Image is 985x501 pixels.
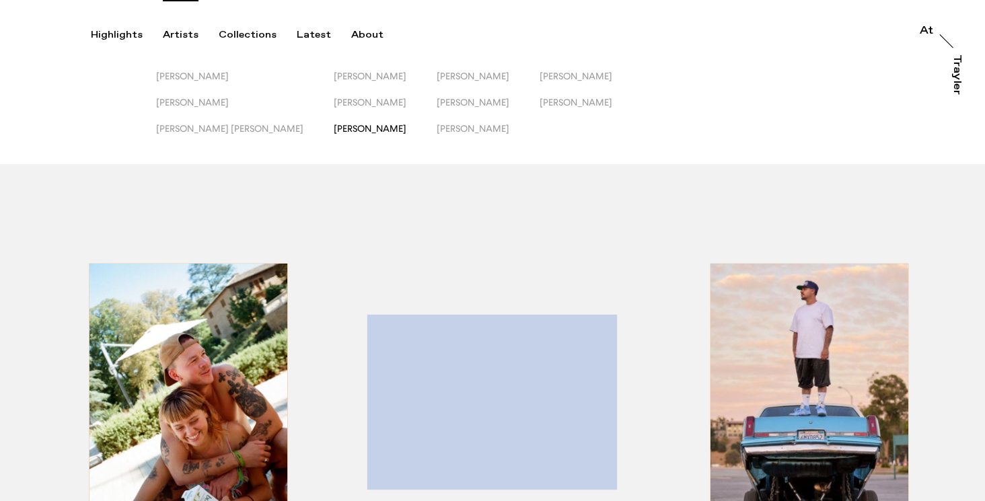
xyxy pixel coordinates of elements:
div: Collections [219,29,277,41]
span: [PERSON_NAME] [437,97,509,108]
button: Collections [219,29,297,41]
button: [PERSON_NAME] [156,71,334,97]
button: [PERSON_NAME] [437,123,540,149]
button: [PERSON_NAME] [156,97,334,123]
span: [PERSON_NAME] [540,97,612,108]
button: [PERSON_NAME] [540,71,643,97]
span: [PERSON_NAME] [334,123,406,134]
span: [PERSON_NAME] [PERSON_NAME] [156,123,303,134]
div: Latest [297,29,331,41]
button: Artists [163,29,219,41]
span: [PERSON_NAME] [437,71,509,81]
button: Highlights [91,29,163,41]
span: [PERSON_NAME] [334,71,406,81]
span: [PERSON_NAME] [334,97,406,108]
div: Highlights [91,29,143,41]
button: Latest [297,29,351,41]
div: About [351,29,384,41]
button: [PERSON_NAME] [437,71,540,97]
button: About [351,29,404,41]
a: Trayler [949,54,962,110]
button: [PERSON_NAME] [PERSON_NAME] [156,123,334,149]
button: [PERSON_NAME] [334,71,437,97]
span: [PERSON_NAME] [540,71,612,81]
span: [PERSON_NAME] [156,97,229,108]
span: [PERSON_NAME] [437,123,509,134]
button: [PERSON_NAME] [540,97,643,123]
button: [PERSON_NAME] [437,97,540,123]
button: [PERSON_NAME] [334,97,437,123]
div: Artists [163,29,198,41]
button: [PERSON_NAME] [334,123,437,149]
div: Trayler [951,54,962,95]
a: At [920,26,933,39]
span: [PERSON_NAME] [156,71,229,81]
